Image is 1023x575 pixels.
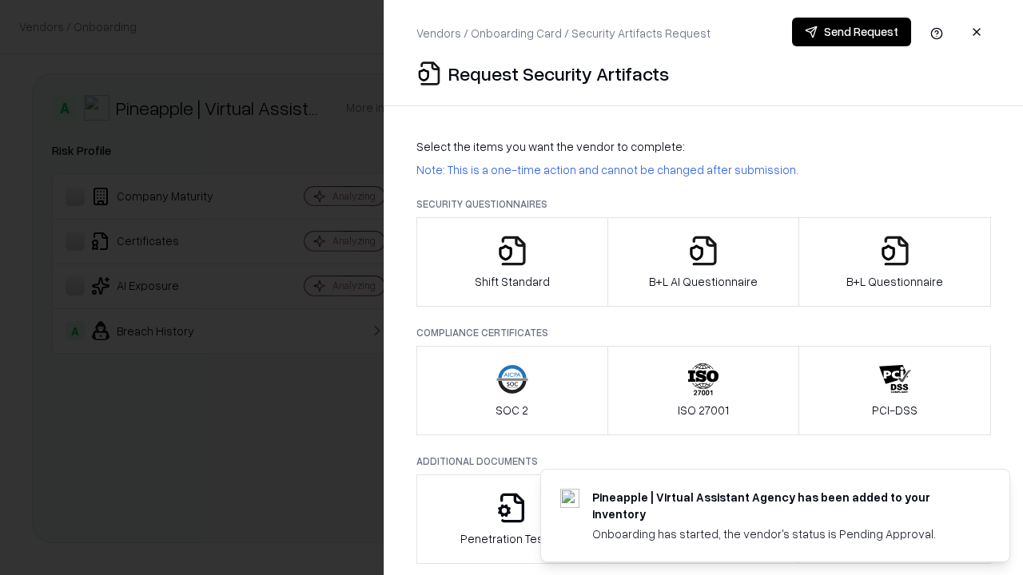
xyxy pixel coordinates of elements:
[678,402,729,418] p: ISO 27001
[649,273,758,290] p: B+L AI Questionnaire
[592,525,971,542] div: Onboarding has started, the vendor's status is Pending Approval.
[416,138,991,155] p: Select the items you want the vendor to complete:
[798,346,991,435] button: PCI-DSS
[798,217,991,307] button: B+L Questionnaire
[416,161,991,178] p: Note: This is a one-time action and cannot be changed after submission.
[792,18,911,46] button: Send Request
[416,25,711,42] p: Vendors / Onboarding Card / Security Artifacts Request
[448,61,669,86] p: Request Security Artifacts
[846,273,943,290] p: B+L Questionnaire
[416,217,608,307] button: Shift Standard
[416,474,608,564] button: Penetration Testing
[416,346,608,435] button: SOC 2
[607,217,800,307] button: B+L AI Questionnaire
[475,273,550,290] p: Shift Standard
[416,454,991,468] p: Additional Documents
[607,346,800,435] button: ISO 27001
[416,197,991,211] p: Security Questionnaires
[592,489,971,522] div: Pineapple | Virtual Assistant Agency has been added to your inventory
[416,326,991,339] p: Compliance Certificates
[496,402,528,418] p: SOC 2
[560,489,579,508] img: trypineapple.com
[460,530,563,547] p: Penetration Testing
[872,402,918,418] p: PCI-DSS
